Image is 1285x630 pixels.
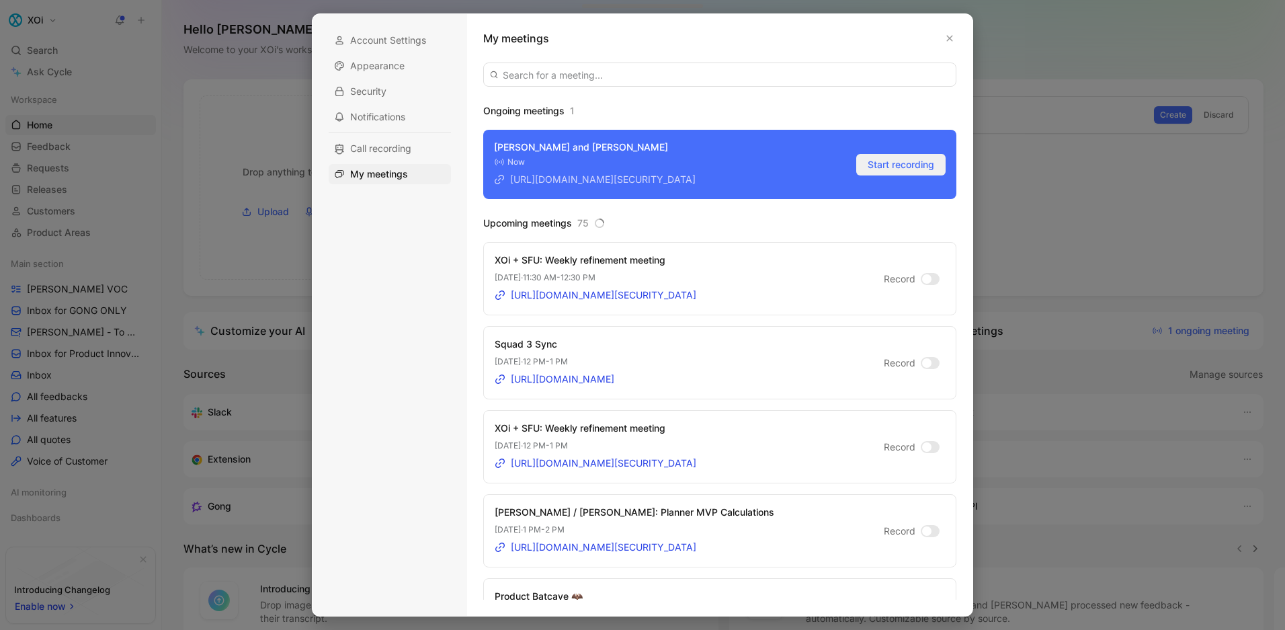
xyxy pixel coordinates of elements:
[495,523,774,537] p: [DATE] · 1 PM - 2 PM
[570,103,575,119] span: 1
[495,439,696,452] p: [DATE] · 12 PM - 1 PM
[884,439,915,455] span: Record
[329,164,451,184] div: My meetings
[350,59,405,73] span: Appearance
[884,271,915,287] span: Record
[884,355,915,371] span: Record
[329,81,451,102] div: Security
[494,171,696,188] a: [URL][DOMAIN_NAME][SECURITY_DATA]
[350,34,426,47] span: Account Settings
[483,63,956,87] input: Search for a meeting...
[577,215,589,231] span: 75
[495,287,696,303] a: [URL][DOMAIN_NAME][SECURITY_DATA]
[494,139,696,155] div: [PERSON_NAME] and [PERSON_NAME]
[495,355,614,368] p: [DATE] · 12 PM - 1 PM
[495,539,696,555] a: [URL][DOMAIN_NAME][SECURITY_DATA]
[350,85,386,98] span: Security
[350,110,405,124] span: Notifications
[483,215,956,231] h3: Upcoming meetings
[483,103,956,119] h3: Ongoing meetings
[329,30,451,50] div: Account Settings
[495,455,696,471] a: [URL][DOMAIN_NAME][SECURITY_DATA]
[495,336,614,352] div: Squad 3 Sync
[884,523,915,539] span: Record
[868,157,934,173] span: Start recording
[495,420,696,436] div: XOi + SFU: Weekly refinement meeting
[494,155,696,169] div: Now
[495,252,696,268] div: XOi + SFU: Weekly refinement meeting
[329,107,451,127] div: Notifications
[856,154,946,175] button: Start recording
[495,504,774,520] div: [PERSON_NAME] / [PERSON_NAME]: Planner MVP Calculations
[495,371,614,387] a: [URL][DOMAIN_NAME]
[495,588,614,604] div: Product Batcave 🦇
[329,56,451,76] div: Appearance
[350,142,411,155] span: Call recording
[350,167,408,181] span: My meetings
[329,139,451,159] div: Call recording
[495,271,696,284] p: [DATE] · 11:30 AM - 12:30 PM
[483,30,549,46] h1: My meetings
